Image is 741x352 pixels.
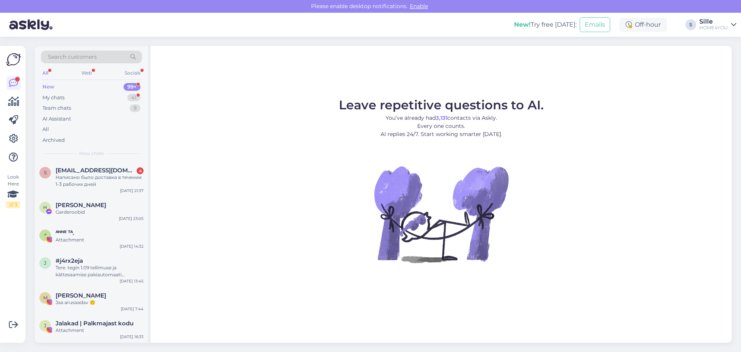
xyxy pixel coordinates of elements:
div: Try free [DATE]: [514,20,577,29]
span: #j4rx2eja [56,257,83,264]
span: Enable [408,3,430,10]
div: 99+ [123,83,140,91]
div: S [685,19,696,30]
div: Socials [123,68,142,78]
div: All [41,68,50,78]
img: Askly Logo [6,52,21,67]
div: 4 [137,167,144,174]
div: All [42,126,49,133]
span: H [43,204,47,210]
div: New [42,83,54,91]
div: Sille [699,19,728,25]
div: [DATE] 23:05 [119,216,144,221]
div: Attachment [56,236,144,243]
div: Web [80,68,93,78]
span: M [43,295,47,301]
img: No Chat active [372,145,511,284]
div: 41 [127,94,140,102]
b: 3,131 [436,114,447,121]
div: Team chats [42,104,71,112]
span: Jalakad | Palkmajast kodu [56,320,134,327]
span: j [44,260,46,266]
div: [DATE] 13:45 [120,278,144,284]
span: New chats [79,150,104,157]
div: [DATE] 21:37 [120,188,144,194]
div: Garderoobid [56,209,144,216]
div: 9 [130,104,140,112]
div: Tere. tegin 1.09 tellimuse ja kättesaamise pakiautomaati [GEOGRAPHIC_DATA] Lasnamägi aga pole vee... [56,264,144,278]
div: Archived [42,136,65,144]
div: Написано было доставка в течении 1-3 рабочих дней [56,174,144,188]
span: Halja Kivi [56,202,106,209]
span: ᴬᴺᴺᴱ ᵀᴬ. [56,230,74,236]
span: J [44,323,46,328]
span: ᴬ [44,232,46,238]
span: sashkon@mail.ru [56,167,136,174]
b: New! [514,21,531,28]
p: You’ve already had contacts via Askly. Every one counts. AI replies 24/7. Start working smarter [... [339,114,544,138]
div: AI Assistant [42,115,71,123]
div: Attachment [56,327,144,334]
div: Look Here [6,173,20,208]
div: [DATE] 7:44 [121,306,144,312]
span: Leave repetitive questions to AI. [339,97,544,112]
a: SilleHOME4YOU [699,19,736,31]
span: Mari Klst [56,292,106,299]
div: Jaa arusaadav 🙃 [56,299,144,306]
span: Search customers [48,53,97,61]
div: [DATE] 16:33 [120,334,144,340]
div: [DATE] 14:32 [120,243,144,249]
div: My chats [42,94,64,102]
div: 2 / 3 [6,201,20,208]
div: HOME4YOU [699,25,728,31]
button: Emails [580,17,610,32]
div: Off-hour [619,18,667,32]
span: s [44,170,47,175]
